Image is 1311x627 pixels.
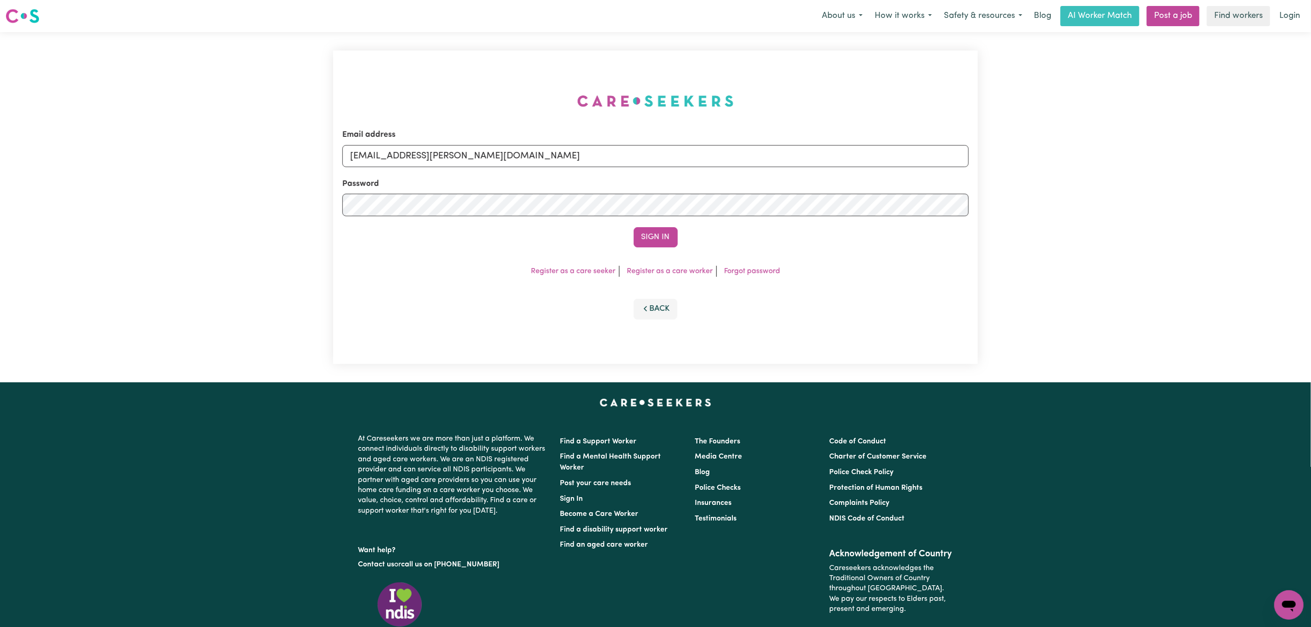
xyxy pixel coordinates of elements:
[402,561,500,568] a: call us on [PHONE_NUMBER]
[358,430,549,520] p: At Careseekers we are more than just a platform. We connect individuals directly to disability su...
[724,268,780,275] a: Forgot password
[6,8,39,24] img: Careseekers logo
[869,6,938,26] button: How it works
[829,438,886,445] a: Code of Conduct
[695,438,740,445] a: The Founders
[634,299,678,319] button: Back
[560,495,583,503] a: Sign In
[1274,590,1304,620] iframe: Button to launch messaging window, conversation in progress
[829,453,926,460] a: Charter of Customer Service
[560,438,637,445] a: Find a Support Worker
[695,484,741,492] a: Police Checks
[695,453,742,460] a: Media Centre
[829,484,922,492] a: Protection of Human Rights
[1028,6,1057,26] a: Blog
[829,515,904,522] a: NDIS Code of Conduct
[829,549,953,560] h2: Acknowledgement of Country
[1060,6,1139,26] a: AI Worker Match
[560,453,661,471] a: Find a Mental Health Support Worker
[829,499,889,507] a: Complaints Policy
[816,6,869,26] button: About us
[1147,6,1199,26] a: Post a job
[342,178,379,190] label: Password
[829,469,893,476] a: Police Check Policy
[560,541,648,549] a: Find an aged care worker
[342,145,969,167] input: Email address
[695,515,736,522] a: Testimonials
[342,129,396,141] label: Email address
[531,268,615,275] a: Register as a care seeker
[358,561,395,568] a: Contact us
[6,6,39,27] a: Careseekers logo
[695,499,731,507] a: Insurances
[560,526,668,533] a: Find a disability support worker
[695,469,710,476] a: Blog
[560,480,631,487] a: Post your care needs
[1207,6,1270,26] a: Find workers
[600,399,711,406] a: Careseekers home page
[829,560,953,618] p: Careseekers acknowledges the Traditional Owners of Country throughout [GEOGRAPHIC_DATA]. We pay o...
[560,510,639,518] a: Become a Care Worker
[938,6,1028,26] button: Safety & resources
[1274,6,1305,26] a: Login
[358,556,549,573] p: or
[627,268,713,275] a: Register as a care worker
[634,227,678,247] button: Sign In
[358,542,549,555] p: Want help?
